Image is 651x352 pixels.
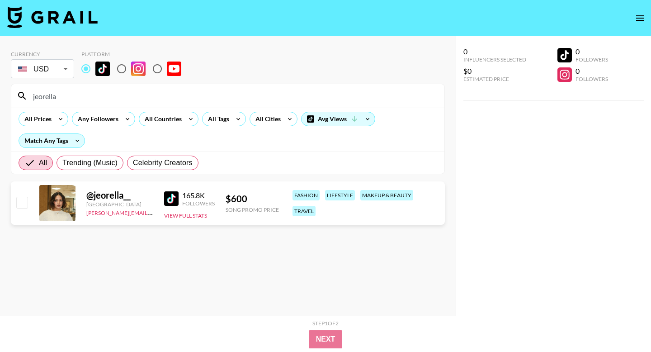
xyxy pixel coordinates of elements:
div: Followers [576,76,608,82]
div: fashion [292,190,320,200]
div: Followers [182,200,215,207]
div: Song Promo Price [226,206,279,213]
div: Match Any Tags [19,134,85,147]
button: View Full Stats [164,212,207,219]
div: Influencers Selected [463,56,526,63]
div: lifestyle [325,190,355,200]
div: 0 [576,67,608,76]
button: Next [309,330,343,348]
img: YouTube [167,62,181,76]
div: $0 [463,67,526,76]
span: Trending (Music) [62,157,118,168]
span: All [39,157,47,168]
div: All Countries [139,112,184,126]
div: Followers [576,56,608,63]
iframe: Drift Widget Chat Controller [606,307,640,341]
div: @ jeorella__ [86,190,153,201]
img: TikTok [164,191,179,206]
div: Step 1 of 2 [312,320,339,327]
div: Platform [81,51,189,57]
div: travel [292,206,316,216]
div: [GEOGRAPHIC_DATA] [86,201,153,208]
div: 0 [463,47,526,56]
div: makeup & beauty [360,190,413,200]
input: Search by User Name [28,89,439,103]
div: All Cities [250,112,283,126]
div: 165.8K [182,191,215,200]
img: TikTok [95,62,110,76]
div: All Tags [203,112,231,126]
div: Any Followers [72,112,120,126]
div: All Prices [19,112,53,126]
div: USD [13,61,72,77]
img: Grail Talent [7,6,98,28]
div: Estimated Price [463,76,526,82]
a: [PERSON_NAME][EMAIL_ADDRESS][DOMAIN_NAME] [86,208,220,216]
button: open drawer [631,9,649,27]
div: 0 [576,47,608,56]
div: Currency [11,51,74,57]
div: Avg Views [302,112,375,126]
img: Instagram [131,62,146,76]
span: Celebrity Creators [133,157,193,168]
div: $ 600 [226,193,279,205]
